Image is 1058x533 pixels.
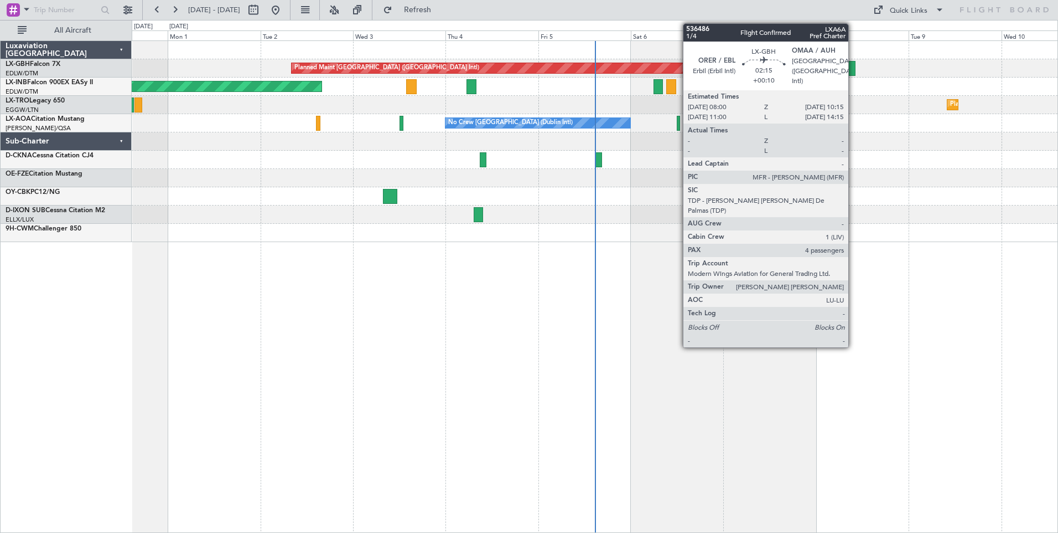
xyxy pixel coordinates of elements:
a: LX-TROLegacy 650 [6,98,65,104]
a: EDLW/DTM [6,69,38,78]
a: EGGW/LTN [6,106,39,114]
div: Planned Maint Dusseldorf [950,96,1023,113]
div: [DATE] [169,22,188,32]
a: 9H-CWMChallenger 850 [6,225,81,232]
a: D-CKNACessna Citation CJ4 [6,152,94,159]
div: Fri 5 [538,30,631,40]
div: [DATE] [134,22,153,32]
span: LX-GBH [6,61,30,68]
a: EDLW/DTM [6,88,38,96]
div: Wed 3 [353,30,445,40]
span: D-IXON SUB [6,207,45,214]
span: [DATE] - [DATE] [188,5,240,15]
div: Tue 9 [909,30,1001,40]
div: Sun 7 [723,30,816,40]
a: D-IXON SUBCessna Citation M2 [6,207,105,214]
div: Tue 2 [261,30,353,40]
a: OE-FZECitation Mustang [6,171,82,177]
a: LX-AOACitation Mustang [6,116,85,122]
span: LX-AOA [6,116,31,122]
span: OY-CBK [6,189,30,196]
a: OY-CBKPC12/NG [6,189,60,196]
span: D-CKNA [6,152,32,159]
a: LX-GBHFalcon 7X [6,61,60,68]
span: 9H-CWM [6,225,34,232]
span: Refresh [395,6,441,14]
div: Mon 8 [816,30,909,40]
input: Trip Number [34,2,97,18]
span: OE-FZE [6,171,29,177]
span: All Aircraft [29,27,117,34]
div: Thu 4 [445,30,538,40]
span: LX-INB [6,79,27,86]
div: Planned Maint [GEOGRAPHIC_DATA] ([GEOGRAPHIC_DATA] Intl) [294,60,479,76]
div: Sat 6 [631,30,723,40]
a: LX-INBFalcon 900EX EASy II [6,79,93,86]
button: Refresh [378,1,444,19]
button: All Aircraft [12,22,120,39]
a: ELLX/LUX [6,216,34,224]
a: [PERSON_NAME]/QSA [6,124,71,132]
button: Quick Links [868,1,950,19]
span: LX-TRO [6,98,29,104]
div: Mon 1 [168,30,260,40]
div: No Crew [GEOGRAPHIC_DATA] (Dublin Intl) [448,115,573,131]
div: Quick Links [890,6,927,17]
